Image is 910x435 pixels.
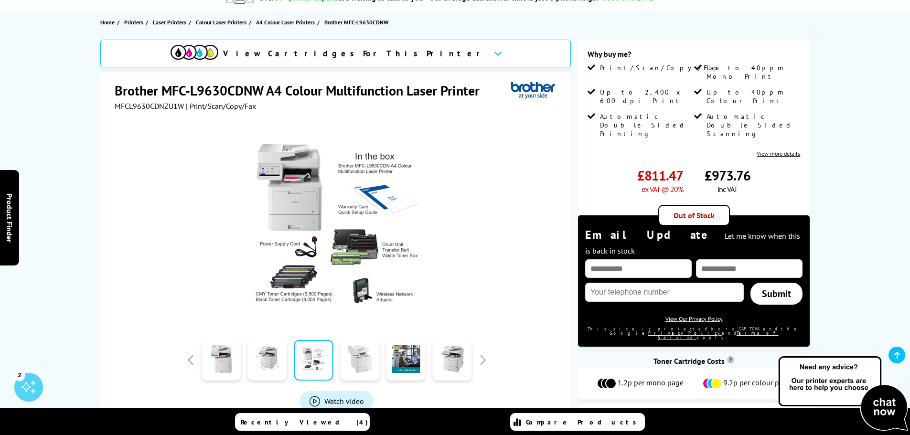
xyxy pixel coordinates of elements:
div: 2 [14,370,25,380]
span: Home [100,17,115,27]
span: Colour Laser Printers [196,17,246,27]
a: View Our Privacy Policy [665,315,723,322]
span: Automatic Double Sided Printing [600,112,692,138]
div: Out of Stock [658,205,730,226]
span: Up to 2,400 x 600 dpi Print [600,88,692,105]
div: Email Update [585,227,803,257]
span: Printers [124,17,143,27]
a: Product_All_Videos [300,391,374,411]
span: Print/Scan/Copy/Fax [600,64,723,72]
span: Compare Products [526,418,642,426]
span: Automatic Double Sided Scanning [707,112,798,138]
a: Printers [124,17,146,27]
span: Brother MFC-L9630CDNW [324,17,388,27]
sup: Cost per page [727,356,734,363]
span: MFCL9630CDNZU1W [115,101,184,111]
a: Privacy Policy [648,330,722,336]
span: ex VAT @ 20% [642,184,683,194]
a: Laser Printers [153,17,189,27]
span: £811.47 [637,167,683,184]
span: Let me know when this is back in stock [585,231,800,255]
span: | Print/Scan/Copy/Fax [186,101,256,111]
img: Brother [511,82,555,99]
span: Up to 40ppm Colour Print [707,88,798,105]
a: Terms of Service [658,330,779,340]
a: View more details [757,150,800,157]
span: Product Finder [5,193,14,242]
a: Recently Viewed (4) [235,413,370,431]
span: inc VAT [717,184,738,194]
a: Compare Products [510,413,645,431]
a: Brother MFC-L9630CDNW [324,17,391,27]
a: Submit [750,283,803,305]
span: View Cartridges For This Printer [223,48,486,59]
img: Open Live Chat window [776,355,910,433]
div: Toner Cartridge Costs [578,356,810,366]
div: This site is protected by reCAPTCHA and the Google and apply. [585,327,803,340]
img: cmyk-icon.svg [171,45,218,60]
span: £973.76 [705,167,750,184]
div: Why buy me? [588,49,800,64]
a: Home [100,17,117,27]
img: Thumbnail [243,130,430,317]
a: A4 Colour Laser Printers [256,17,317,27]
span: A4 Colour Laser Printers [256,17,315,27]
span: Recently Viewed (4) [241,418,368,426]
span: Watch video [324,396,364,406]
span: 1.2p per mono page [618,378,684,389]
a: Colour Laser Printers [196,17,249,27]
h1: Brother MFC-L9630CDNW A4 Colour Multifunction Laser Printer [115,82,489,99]
span: 9.2p per colour page [723,378,791,389]
span: Up to 40ppm Mono Print [707,64,798,81]
input: Your telephone number [585,283,744,302]
span: Laser Printers [153,17,186,27]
